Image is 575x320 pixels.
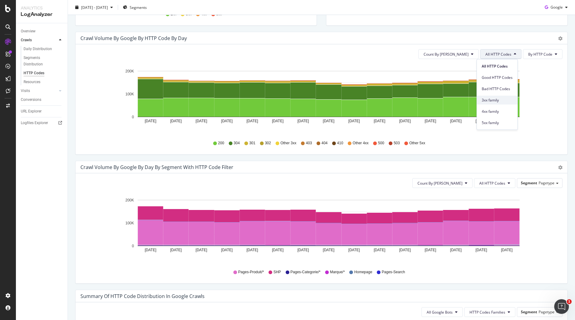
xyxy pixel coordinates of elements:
[145,119,156,123] text: [DATE]
[554,299,569,314] iframe: Intercom live chat
[374,248,385,252] text: [DATE]
[450,119,462,123] text: [DATE]
[24,70,44,76] div: HTTP Codes
[417,181,462,186] span: Count By Day
[291,270,321,275] span: Pages-Categorie/*
[24,79,63,85] a: Resources
[321,141,328,146] span: 404
[21,108,63,115] a: URL Explorer
[21,108,42,115] div: URL Explorer
[464,307,515,317] button: HTTP Codes Families
[21,28,63,35] a: Overview
[21,37,32,43] div: Crawls
[539,309,555,314] span: Pagetype
[80,293,205,299] div: Summary of HTTP Code Distribution in google crawls
[558,165,562,170] div: gear
[330,270,345,275] span: Marque/*
[474,178,515,188] button: All HTTP Codes
[399,248,411,252] text: [DATE]
[523,49,562,59] button: By HTTP Code
[427,310,453,315] span: All Google Bots
[399,119,411,123] text: [DATE]
[21,28,35,35] div: Overview
[482,109,513,114] span: 4xx family
[551,5,563,10] span: Google
[80,64,558,135] svg: A chart.
[132,115,134,119] text: 0
[80,164,233,170] div: Crawl Volume by google by Day by Segment with HTTP Code Filter
[234,141,240,146] span: 304
[521,309,537,314] span: Segment
[125,221,134,225] text: 100K
[272,248,284,252] text: [DATE]
[125,92,134,96] text: 100K
[125,198,134,202] text: 200K
[348,119,360,123] text: [DATE]
[469,310,505,315] span: HTTP Codes Families
[412,178,473,188] button: Count By [PERSON_NAME]
[196,248,207,252] text: [DATE]
[196,119,207,123] text: [DATE]
[476,248,487,252] text: [DATE]
[354,270,372,275] span: Homepage
[501,248,513,252] text: [DATE]
[425,248,436,252] text: [DATE]
[21,11,63,18] div: LogAnalyzer
[558,36,562,41] div: gear
[24,55,63,68] a: Segments Distribution
[378,141,384,146] span: 500
[238,270,264,275] span: Pages-Produit/*
[121,2,149,12] button: Segments
[247,119,258,123] text: [DATE]
[24,46,63,52] a: Daily Distribution
[24,55,57,68] div: Segments Distribution
[21,120,63,126] a: Logfiles Explorer
[221,248,233,252] text: [DATE]
[265,141,271,146] span: 302
[348,248,360,252] text: [DATE]
[337,141,343,146] span: 410
[170,119,182,123] text: [DATE]
[297,119,309,123] text: [DATE]
[476,119,487,123] text: [DATE]
[297,248,309,252] text: [DATE]
[425,119,436,123] text: [DATE]
[170,248,182,252] text: [DATE]
[249,141,255,146] span: 301
[272,119,284,123] text: [DATE]
[145,248,156,252] text: [DATE]
[218,141,224,146] span: 200
[125,69,134,73] text: 200K
[280,141,296,146] span: Other 3xx
[479,181,505,186] span: All HTTP Codes
[374,119,385,123] text: [DATE]
[353,141,369,146] span: Other 4xx
[450,248,462,252] text: [DATE]
[21,88,57,94] a: Visits
[24,70,63,76] a: HTTP Codes
[521,180,537,186] span: Segment
[21,120,48,126] div: Logfiles Explorer
[480,49,521,59] button: All HTTP Codes
[21,37,57,43] a: Crawls
[424,52,469,57] span: Count By Day
[21,5,63,11] div: Analytics
[567,299,572,304] span: 1
[132,244,134,248] text: 0
[418,49,479,59] button: Count By [PERSON_NAME]
[528,52,552,57] span: By HTTP Code
[24,79,40,85] div: Resources
[482,64,513,69] span: All HTTP Codes
[24,46,52,52] div: Daily Distribution
[273,270,281,275] span: SHP
[221,119,233,123] text: [DATE]
[21,88,30,94] div: Visits
[539,180,555,186] span: Pagetype
[247,248,258,252] text: [DATE]
[21,97,63,103] a: Conversions
[80,193,558,264] div: A chart.
[482,120,513,126] span: 5xx family
[130,5,147,10] span: Segments
[382,270,405,275] span: Pages-Search
[482,75,513,80] span: Good HTTP Codes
